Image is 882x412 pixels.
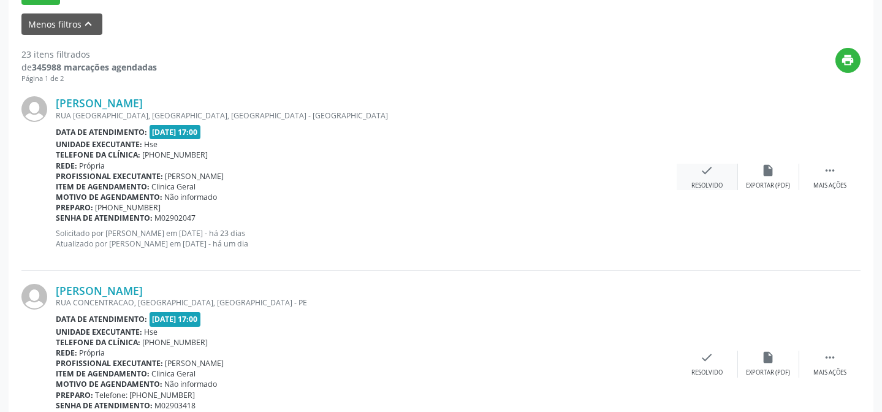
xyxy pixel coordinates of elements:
div: Mais ações [813,368,846,377]
strong: 345988 marcações agendadas [32,61,157,73]
img: img [21,284,47,310]
span: [PERSON_NAME] [165,358,224,368]
div: RUA [GEOGRAPHIC_DATA], [GEOGRAPHIC_DATA], [GEOGRAPHIC_DATA] - [GEOGRAPHIC_DATA] [56,110,677,121]
a: [PERSON_NAME] [56,284,143,297]
i:  [823,351,837,364]
span: [PHONE_NUMBER] [143,337,208,348]
b: Preparo: [56,202,93,213]
b: Motivo de agendamento: [56,192,162,202]
b: Unidade executante: [56,139,142,150]
div: Página 1 de 2 [21,74,157,84]
b: Senha de atendimento: [56,400,153,411]
button: Menos filtroskeyboard_arrow_up [21,13,102,35]
i: check [701,351,714,364]
span: Própria [80,161,105,171]
p: Solicitado por [PERSON_NAME] em [DATE] - há 23 dias Atualizado por [PERSON_NAME] em [DATE] - há u... [56,228,677,249]
div: Mais ações [813,181,846,190]
span: Clinica Geral [152,181,196,192]
div: Resolvido [691,368,723,377]
i: print [842,53,855,67]
b: Item de agendamento: [56,181,150,192]
span: Não informado [165,379,218,389]
span: Clinica Geral [152,368,196,379]
i: keyboard_arrow_up [82,17,96,31]
span: [PHONE_NUMBER] [96,202,161,213]
span: Hse [145,139,158,150]
b: Profissional executante: [56,171,163,181]
b: Data de atendimento: [56,314,147,324]
i: check [701,164,714,177]
div: RUA CONCENTRACAO, [GEOGRAPHIC_DATA], [GEOGRAPHIC_DATA] - PE [56,297,677,308]
b: Telefone da clínica: [56,150,140,160]
b: Preparo: [56,390,93,400]
span: [PERSON_NAME] [165,171,224,181]
span: [DATE] 17:00 [150,312,201,326]
b: Rede: [56,161,77,171]
span: Telefone: [PHONE_NUMBER] [96,390,196,400]
i: insert_drive_file [762,351,775,364]
div: Exportar (PDF) [747,368,791,377]
span: [PHONE_NUMBER] [143,150,208,160]
b: Senha de atendimento: [56,213,153,223]
img: img [21,96,47,122]
b: Item de agendamento: [56,368,150,379]
b: Motivo de agendamento: [56,379,162,389]
span: [DATE] 17:00 [150,125,201,139]
button: print [835,48,861,73]
a: [PERSON_NAME] [56,96,143,110]
b: Data de atendimento: [56,127,147,137]
div: de [21,61,157,74]
span: Não informado [165,192,218,202]
b: Telefone da clínica: [56,337,140,348]
span: M02902047 [155,213,196,223]
div: Resolvido [691,181,723,190]
i: insert_drive_file [762,164,775,177]
div: Exportar (PDF) [747,181,791,190]
b: Profissional executante: [56,358,163,368]
b: Rede: [56,348,77,358]
span: Própria [80,348,105,358]
span: M02903418 [155,400,196,411]
i:  [823,164,837,177]
div: 23 itens filtrados [21,48,157,61]
b: Unidade executante: [56,327,142,337]
span: Hse [145,327,158,337]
